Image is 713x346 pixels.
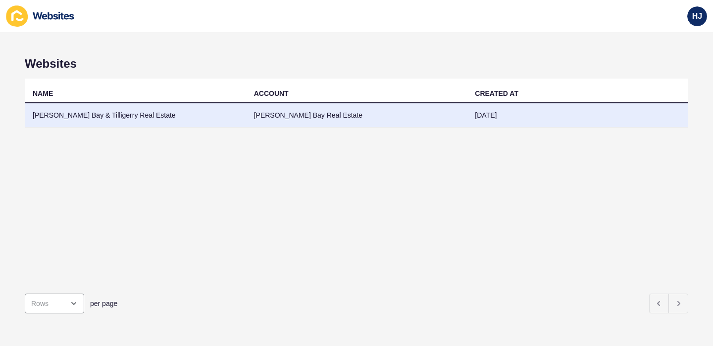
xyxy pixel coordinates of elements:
div: ACCOUNT [254,88,289,98]
td: [DATE] [467,103,688,128]
div: NAME [33,88,53,98]
span: per page [90,299,117,308]
h1: Websites [25,57,688,71]
span: HJ [692,11,702,21]
div: CREATED AT [475,88,518,98]
td: [PERSON_NAME] Bay & Tilligerry Real Estate [25,103,246,128]
div: open menu [25,294,84,313]
td: [PERSON_NAME] Bay Real Estate [246,103,467,128]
